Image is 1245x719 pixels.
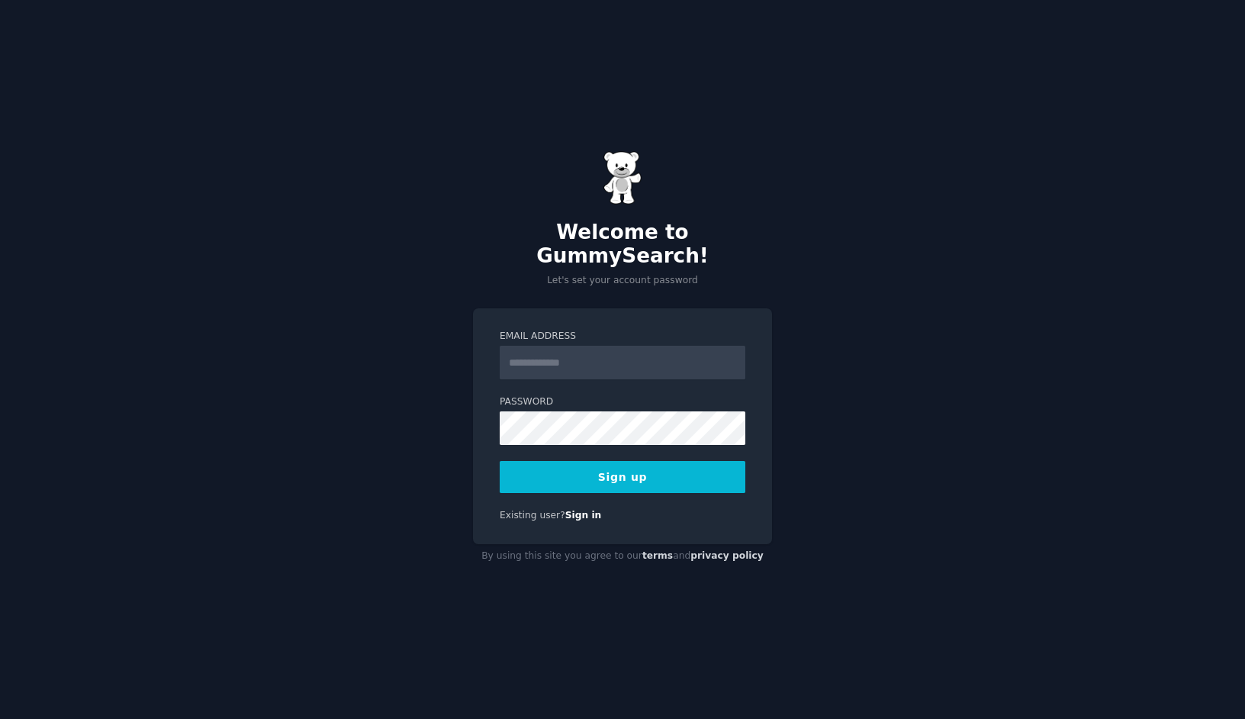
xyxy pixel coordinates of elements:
a: terms [642,550,673,561]
h2: Welcome to GummySearch! [473,221,772,269]
button: Sign up [500,461,745,493]
label: Email Address [500,330,745,343]
label: Password [500,395,745,409]
img: Gummy Bear [603,151,642,205]
span: Existing user? [500,510,565,521]
p: Let's set your account password [473,274,772,288]
a: Sign in [565,510,602,521]
div: By using this site you agree to our and [473,544,772,569]
a: privacy policy [690,550,764,561]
